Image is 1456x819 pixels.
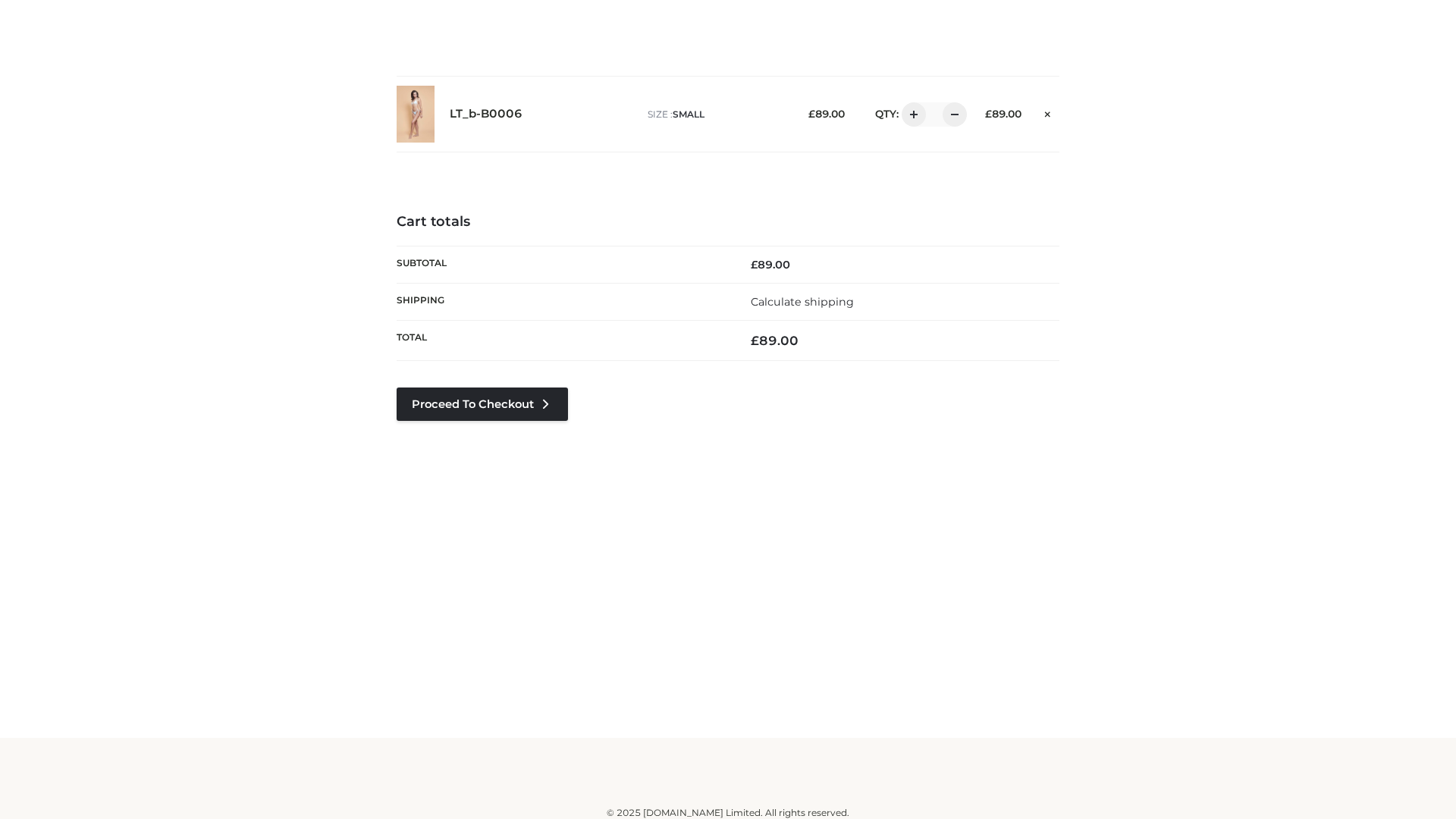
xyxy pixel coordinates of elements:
bdi: 89.00 [808,108,845,120]
span: SMALL [673,108,704,120]
th: Subtotal [397,246,728,283]
p: size : [648,108,785,121]
a: Proceed to Checkout [397,388,568,421]
a: Remove this item [1037,102,1059,122]
a: LT_b-B0006 [450,107,522,121]
div: QTY: [860,102,962,127]
a: Calculate shipping [751,295,854,309]
bdi: 89.00 [985,108,1021,120]
bdi: 89.00 [751,258,790,271]
span: £ [751,258,758,271]
th: Total [397,321,728,361]
th: Shipping [397,283,728,320]
img: LT_b-B0006 - SMALL [397,86,435,143]
bdi: 89.00 [751,333,799,348]
span: £ [808,108,815,120]
span: £ [751,333,759,348]
span: £ [985,108,992,120]
h4: Cart totals [397,214,1059,231]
